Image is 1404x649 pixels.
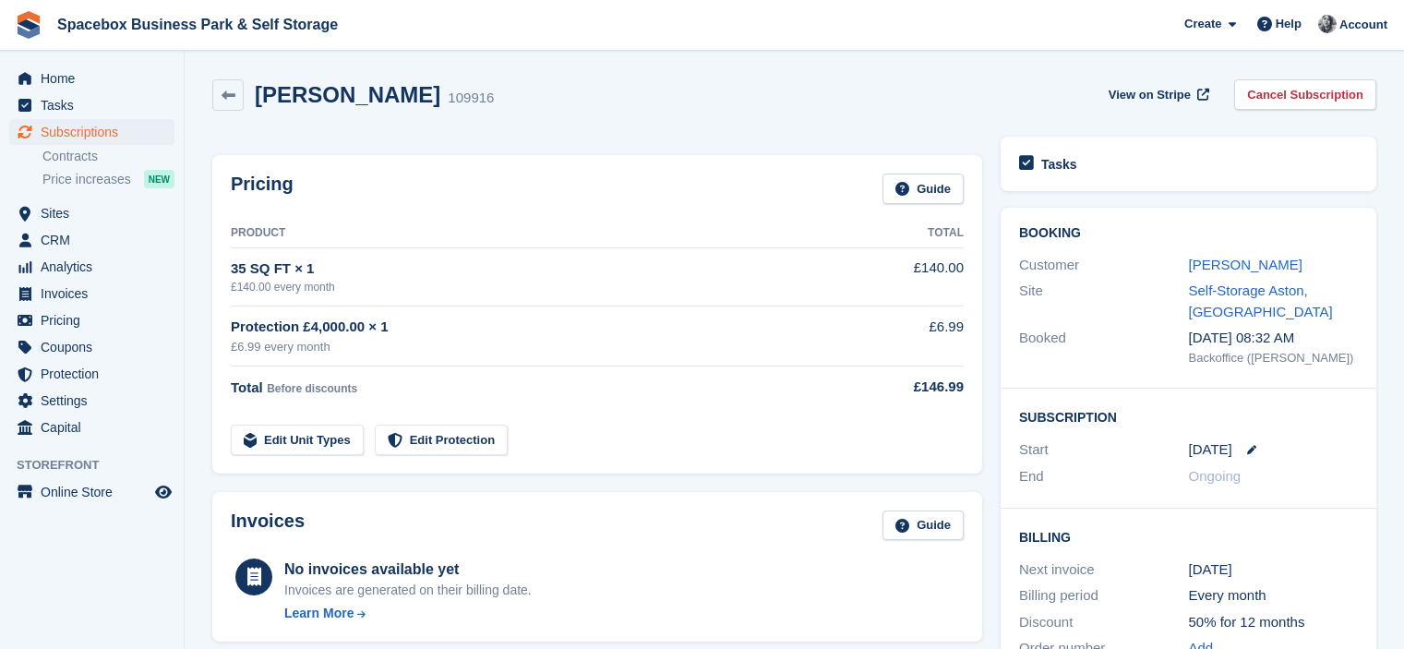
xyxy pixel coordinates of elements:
[448,88,494,109] div: 109916
[1019,407,1358,426] h2: Subscription
[9,334,174,360] a: menu
[1189,328,1359,349] div: [DATE] 08:32 AM
[267,382,357,395] span: Before discounts
[41,415,151,440] span: Capital
[1339,16,1387,34] span: Account
[851,306,964,367] td: £6.99
[1189,257,1302,272] a: [PERSON_NAME]
[851,377,964,398] div: £146.99
[42,169,174,189] a: Price increases NEW
[284,604,532,623] a: Learn More
[231,219,851,248] th: Product
[1019,527,1358,546] h2: Billing
[255,82,440,107] h2: [PERSON_NAME]
[9,119,174,145] a: menu
[50,9,345,40] a: Spacebox Business Park & Self Storage
[284,581,532,600] div: Invoices are generated on their billing date.
[851,247,964,306] td: £140.00
[9,361,174,387] a: menu
[144,170,174,188] div: NEW
[41,479,151,505] span: Online Store
[42,171,131,188] span: Price increases
[1189,349,1359,367] div: Backoffice ([PERSON_NAME])
[9,307,174,333] a: menu
[41,334,151,360] span: Coupons
[41,119,151,145] span: Subscriptions
[1019,226,1358,241] h2: Booking
[1318,15,1337,33] img: SUDIPTA VIRMANI
[1189,585,1359,607] div: Every month
[231,279,851,295] div: £140.00 every month
[9,200,174,226] a: menu
[284,559,532,581] div: No invoices available yet
[284,604,354,623] div: Learn More
[231,317,851,338] div: Protection £4,000.00 × 1
[1109,86,1191,104] span: View on Stripe
[231,258,851,280] div: 35 SQ FT × 1
[1184,15,1221,33] span: Create
[42,148,174,165] a: Contracts
[15,11,42,39] img: stora-icon-8386f47178a22dfd0bd8f6a31ec36ba5ce8667c1dd55bd0f319d3a0aa187defe.svg
[41,307,151,333] span: Pricing
[9,66,174,91] a: menu
[41,92,151,118] span: Tasks
[1189,439,1232,461] time: 2025-09-25 00:00:00 UTC
[17,456,184,475] span: Storefront
[1041,156,1077,173] h2: Tasks
[1019,585,1189,607] div: Billing period
[41,66,151,91] span: Home
[9,227,174,253] a: menu
[1019,559,1189,581] div: Next invoice
[1189,282,1333,319] a: Self-Storage Aston, [GEOGRAPHIC_DATA]
[231,511,305,541] h2: Invoices
[1276,15,1302,33] span: Help
[1019,328,1189,367] div: Booked
[1189,559,1359,581] div: [DATE]
[41,200,151,226] span: Sites
[41,361,151,387] span: Protection
[1019,255,1189,276] div: Customer
[1234,79,1376,110] a: Cancel Subscription
[231,174,294,204] h2: Pricing
[375,425,508,455] a: Edit Protection
[41,227,151,253] span: CRM
[231,338,851,356] div: £6.99 every month
[851,219,964,248] th: Total
[231,379,263,395] span: Total
[1019,439,1189,461] div: Start
[231,425,364,455] a: Edit Unit Types
[9,92,174,118] a: menu
[1019,281,1189,322] div: Site
[1019,466,1189,487] div: End
[882,174,964,204] a: Guide
[1189,612,1359,633] div: 50% for 12 months
[41,281,151,306] span: Invoices
[1189,468,1242,484] span: Ongoing
[9,254,174,280] a: menu
[9,281,174,306] a: menu
[9,415,174,440] a: menu
[41,254,151,280] span: Analytics
[152,481,174,503] a: Preview store
[9,479,174,505] a: menu
[1101,79,1213,110] a: View on Stripe
[882,511,964,541] a: Guide
[1019,612,1189,633] div: Discount
[41,388,151,414] span: Settings
[9,388,174,414] a: menu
